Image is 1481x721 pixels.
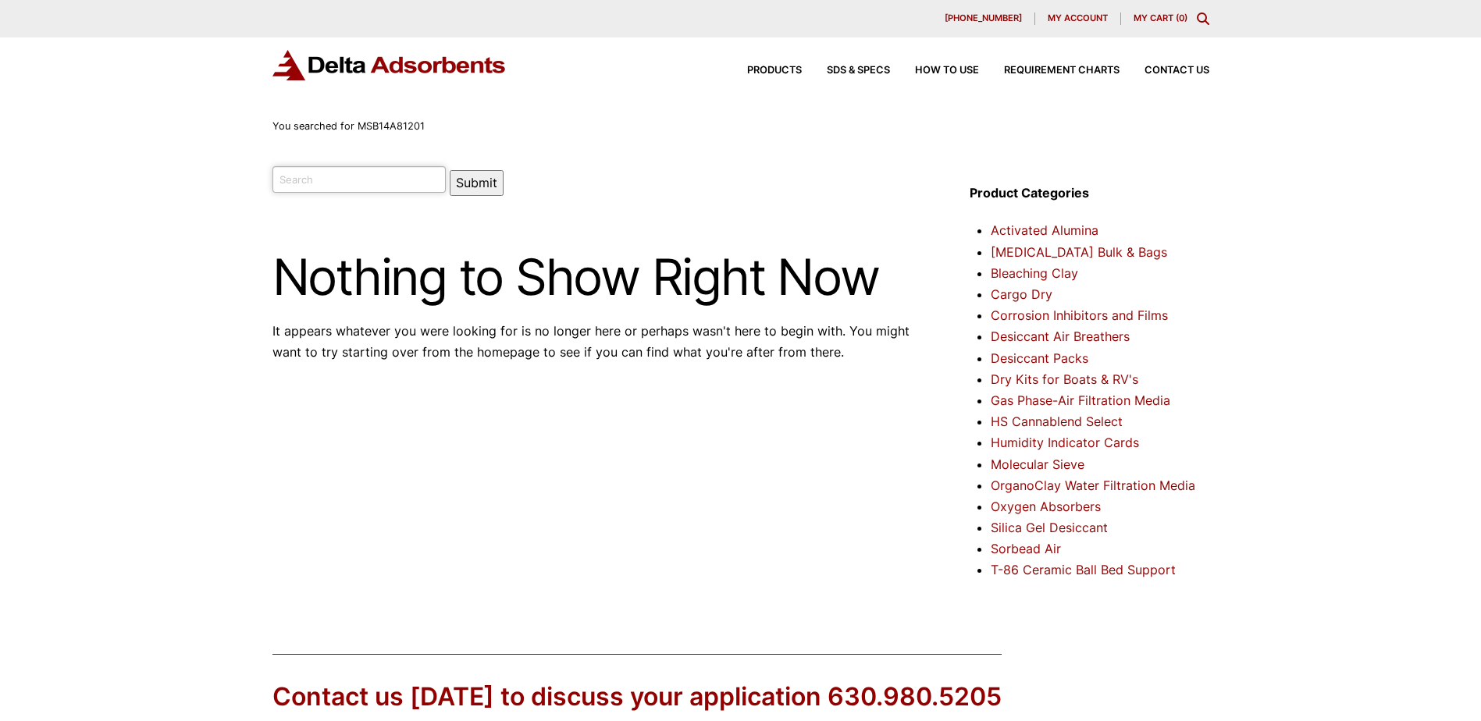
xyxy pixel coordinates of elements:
[272,120,425,132] span: You searched for MSB14A81201
[991,392,1170,408] a: Gas Phase-Air Filtration Media
[991,541,1061,556] a: Sorbead Air
[827,66,890,76] span: SDS & SPECS
[991,414,1123,429] a: HS Cannablend Select
[272,166,447,193] input: Search
[932,12,1035,25] a: [PHONE_NUMBER]
[1004,66,1120,76] span: Requirement Charts
[970,183,1209,204] h4: Product Categories
[802,66,890,76] a: SDS & SPECS
[1197,12,1209,25] div: Toggle Modal Content
[991,478,1195,493] a: OrganoClay Water Filtration Media
[272,680,1002,715] div: Contact us [DATE] to discuss your application 630.980.5205
[272,50,507,80] img: Delta Adsorbents
[991,520,1108,535] a: Silica Gel Desiccant
[272,250,924,304] h1: Nothing to Show Right Now
[1035,12,1121,25] a: My account
[991,222,1098,238] a: Activated Alumina
[1048,14,1108,23] span: My account
[991,350,1088,366] a: Desiccant Packs
[272,321,924,363] p: It appears whatever you were looking for is no longer here or perhaps wasn't here to begin with. ...
[991,435,1139,450] a: Humidity Indicator Cards
[915,66,979,76] span: How to Use
[450,170,504,196] button: Submit
[991,329,1130,344] a: Desiccant Air Breathers
[1145,66,1209,76] span: Contact Us
[991,456,1084,472] a: Molecular Sieve
[991,499,1101,514] a: Oxygen Absorbers
[1134,12,1187,23] a: My Cart (0)
[991,265,1078,281] a: Bleaching Clay
[722,66,802,76] a: Products
[945,14,1022,23] span: [PHONE_NUMBER]
[991,307,1168,323] a: Corrosion Inhibitors and Films
[991,286,1052,302] a: Cargo Dry
[991,244,1167,260] a: [MEDICAL_DATA] Bulk & Bags
[747,66,802,76] span: Products
[991,371,1138,387] a: Dry Kits for Boats & RV's
[991,562,1176,577] a: T-86 Ceramic Ball Bed Support
[979,66,1120,76] a: Requirement Charts
[1120,66,1209,76] a: Contact Us
[1179,12,1184,23] span: 0
[890,66,979,76] a: How to Use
